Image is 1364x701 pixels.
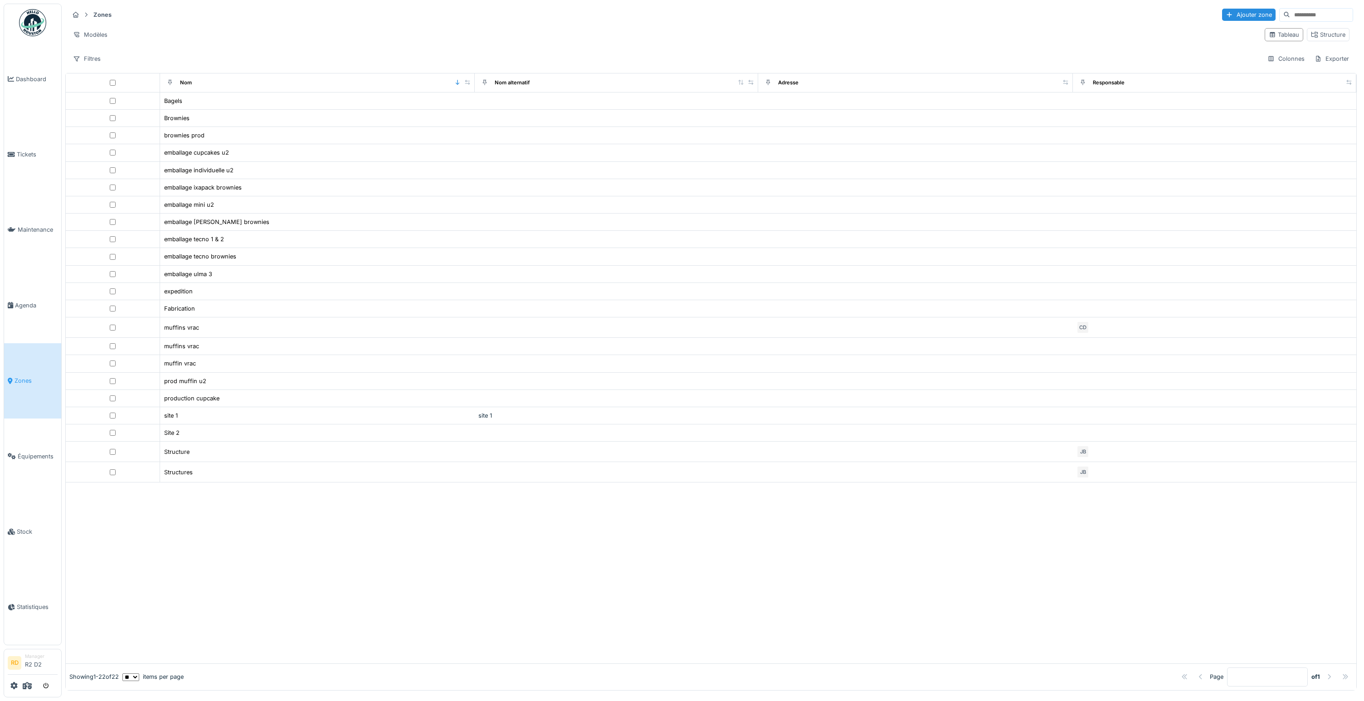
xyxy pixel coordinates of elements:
[1077,466,1089,478] div: JB
[164,394,219,403] div: production cupcake
[8,656,21,670] li: RD
[164,323,199,332] div: muffins vrac
[180,79,192,87] div: Nom
[164,235,224,243] div: emballage tecno 1 & 2
[778,79,799,87] div: Adresse
[4,41,61,117] a: Dashboard
[495,79,530,87] div: Nom alternatif
[1077,445,1089,458] div: JB
[164,131,205,140] div: brownies prod
[25,653,58,672] li: R2 D2
[18,452,58,461] span: Équipements
[15,301,58,310] span: Agenda
[1263,52,1309,65] div: Colonnes
[4,419,61,494] a: Équipements
[4,117,61,192] a: Tickets
[1269,30,1299,39] div: Tableau
[17,527,58,536] span: Stock
[16,75,58,83] span: Dashboard
[1311,30,1345,39] div: Structure
[4,192,61,268] a: Maintenance
[164,448,190,456] div: Structure
[1222,9,1276,21] div: Ajouter zone
[1093,79,1125,87] div: Responsable
[164,411,178,420] div: site 1
[478,411,755,420] div: site 1
[69,672,119,681] div: Showing 1 - 22 of 22
[1077,321,1089,334] div: CD
[15,376,58,385] span: Zones
[90,10,115,19] strong: Zones
[164,148,229,157] div: emballage cupcakes u2
[164,218,269,226] div: emballage [PERSON_NAME] brownies
[4,268,61,343] a: Agenda
[164,304,195,313] div: Fabrication
[164,377,206,385] div: prod muffin u2
[1311,672,1320,681] strong: of 1
[69,28,112,41] div: Modèles
[164,183,242,192] div: emballage ixapack brownies
[164,342,199,350] div: muffins vrac
[4,343,61,419] a: Zones
[122,672,184,681] div: items per page
[17,603,58,611] span: Statistiques
[164,428,180,437] div: Site 2
[18,225,58,234] span: Maintenance
[164,270,212,278] div: emballage ulma 3
[25,653,58,660] div: Manager
[1310,52,1353,65] div: Exporter
[69,52,105,65] div: Filtres
[164,359,196,368] div: muffin vrac
[4,494,61,569] a: Stock
[164,166,234,175] div: emballage individuelle u2
[164,468,193,477] div: Structures
[164,200,214,209] div: emballage mini u2
[17,150,58,159] span: Tickets
[8,653,58,675] a: RD ManagerR2 D2
[164,97,182,105] div: Bagels
[164,114,190,122] div: Brownies
[164,287,193,296] div: expedition
[4,570,61,645] a: Statistiques
[164,252,236,261] div: emballage tecno brownies
[19,9,46,36] img: Badge_color-CXgf-gQk.svg
[1210,672,1223,681] div: Page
